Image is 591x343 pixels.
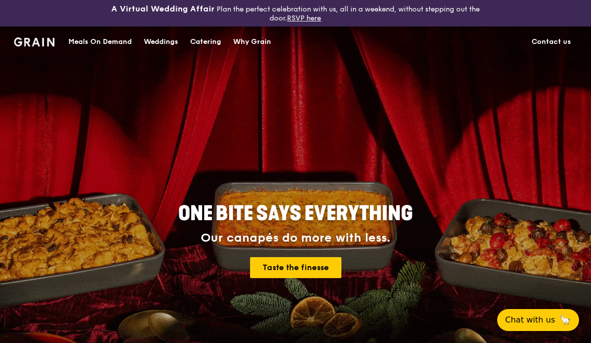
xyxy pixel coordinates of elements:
[526,27,577,57] a: Contact us
[227,27,277,57] a: Why Grain
[138,27,184,57] a: Weddings
[497,309,579,331] button: Chat with us🦙
[178,202,413,226] span: ONE BITE SAYS EVERYTHING
[190,27,221,57] div: Catering
[14,26,54,56] a: GrainGrain
[144,27,178,57] div: Weddings
[68,27,132,57] div: Meals On Demand
[184,27,227,57] a: Catering
[116,231,475,245] div: Our canapés do more with less.
[559,314,571,326] span: 🦙
[98,4,492,22] div: Plan the perfect celebration with us, all in a weekend, without stepping out the door.
[14,37,54,46] img: Grain
[111,4,215,14] h3: A Virtual Wedding Affair
[505,314,555,326] span: Chat with us
[250,257,341,278] a: Taste the finesse
[287,14,321,22] a: RSVP here
[233,27,271,57] div: Why Grain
